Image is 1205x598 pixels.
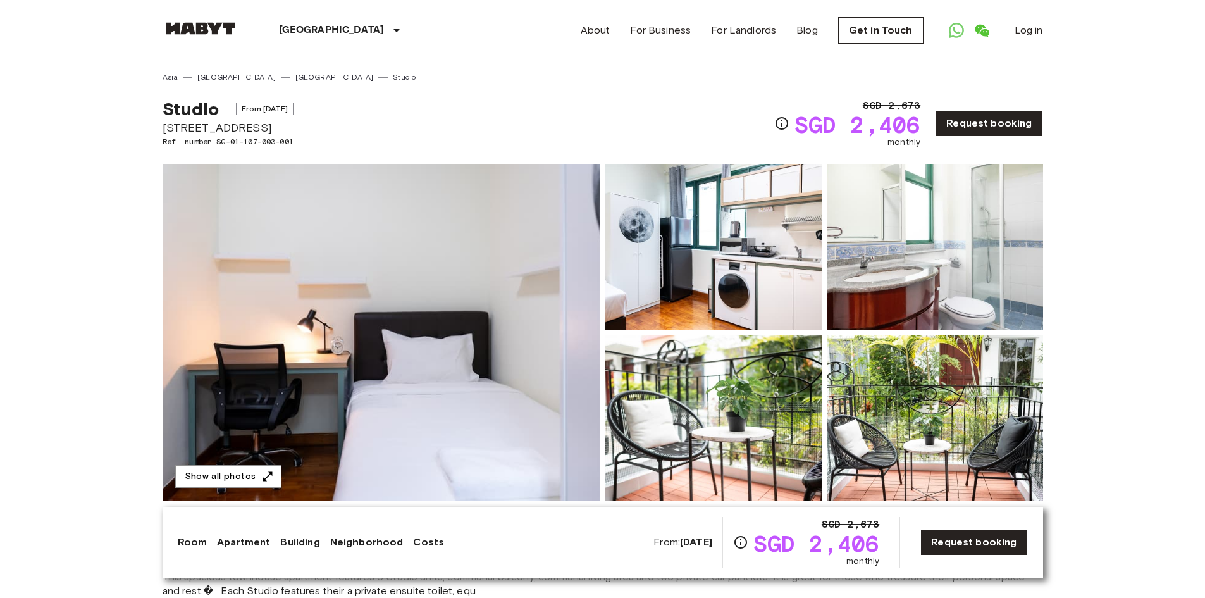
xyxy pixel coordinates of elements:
[295,72,374,83] a: [GEOGRAPHIC_DATA]
[653,535,712,549] span: From:
[936,110,1042,137] a: Request booking
[753,532,879,555] span: SGD 2,406
[163,22,238,35] img: Habyt
[393,72,416,83] a: Studio
[969,18,994,43] a: Open WeChat
[920,529,1027,556] a: Request booking
[605,164,822,330] img: Picture of unit SG-01-107-003-001
[774,116,789,131] svg: Check cost overview for full price breakdown. Please note that discounts apply to new joiners onl...
[236,103,294,115] span: From [DATE]
[944,18,969,43] a: Open WhatsApp
[280,535,319,550] a: Building
[279,23,385,38] p: [GEOGRAPHIC_DATA]
[711,23,776,38] a: For Landlords
[794,113,920,136] span: SGD 2,406
[178,535,207,550] a: Room
[822,517,879,532] span: SGD 2,673
[630,23,691,38] a: For Business
[846,555,879,568] span: monthly
[838,17,924,44] a: Get in Touch
[163,164,600,501] img: Marketing picture of unit SG-01-107-003-001
[217,535,270,550] a: Apartment
[796,23,818,38] a: Blog
[163,72,178,83] a: Asia
[175,465,281,489] button: Show all photos
[163,120,294,136] span: [STREET_ADDRESS]
[163,136,294,147] span: Ref. number SG-01-107-003-001
[605,335,822,501] img: Picture of unit SG-01-107-003-001
[163,98,219,120] span: Studio
[887,136,920,149] span: monthly
[413,535,444,550] a: Costs
[330,535,404,550] a: Neighborhood
[197,72,276,83] a: [GEOGRAPHIC_DATA]
[733,535,748,550] svg: Check cost overview for full price breakdown. Please note that discounts apply to new joiners onl...
[1015,23,1043,38] a: Log in
[581,23,610,38] a: About
[827,335,1043,501] img: Picture of unit SG-01-107-003-001
[680,536,712,548] b: [DATE]
[827,164,1043,330] img: Picture of unit SG-01-107-003-001
[863,98,920,113] span: SGD 2,673
[163,570,1043,598] span: This spacious townhouse apartment features 6 Studio units, communal balcony, communal living area...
